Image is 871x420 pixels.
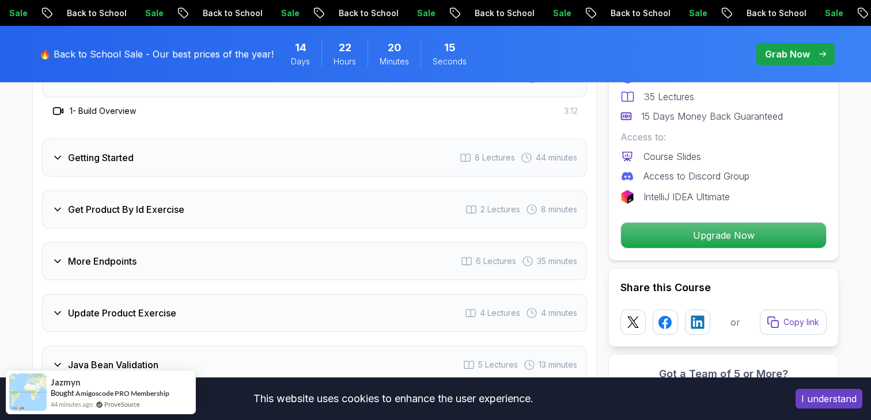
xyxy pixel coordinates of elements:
[476,255,516,267] span: 6 Lectures
[58,7,136,19] p: Back to School
[601,7,680,19] p: Back to School
[620,130,827,144] p: Access to:
[42,294,587,332] button: Update Product Exercise4 Lectures 4 minutes
[75,389,169,398] a: Amigoscode PRO Membership
[39,47,274,61] p: 🔥 Back to School Sale - Our best prices of the year!
[539,359,577,371] span: 13 minutes
[68,254,137,268] h3: More Endpoints
[70,105,136,117] h3: 1 - Build Overview
[643,190,730,204] p: IntelliJ IDEA Ultimate
[620,366,827,382] h3: Got a Team of 5 or More?
[620,190,634,204] img: jetbrains logo
[68,151,134,165] h3: Getting Started
[644,90,694,104] p: 35 Lectures
[42,242,587,280] button: More Endpoints6 Lectures 35 minutes
[641,109,783,123] p: 15 Days Money Back Guaranteed
[564,105,578,117] span: 3:12
[478,359,518,371] span: 5 Lectures
[330,7,408,19] p: Back to School
[9,373,47,411] img: provesource social proof notification image
[42,346,587,384] button: Java Bean Validation5 Lectures 13 minutes
[291,56,310,67] span: Days
[480,307,520,319] span: 4 Lectures
[465,7,544,19] p: Back to School
[621,223,826,248] p: Upgrade Now
[136,7,173,19] p: Sale
[388,40,402,56] span: 20 Minutes
[544,7,581,19] p: Sale
[536,152,577,163] span: 44 minutes
[643,169,749,183] p: Access to Discord Group
[730,315,740,329] p: or
[194,7,272,19] p: Back to School
[334,56,356,67] span: Hours
[444,40,456,56] span: 15 Seconds
[51,399,93,409] span: 44 minutes ago
[295,40,306,56] span: 14 Days
[433,56,467,67] span: Seconds
[796,389,862,408] button: Accept cookies
[643,150,701,163] p: Course Slides
[42,139,587,177] button: Getting Started8 Lectures 44 minutes
[816,7,853,19] p: Sale
[541,307,577,319] span: 4 minutes
[272,7,309,19] p: Sale
[68,203,184,216] h3: Get Product By Id Exercise
[737,7,816,19] p: Back to School
[9,386,778,411] div: This website uses cookies to enhance the user experience.
[620,222,827,249] button: Upgrade Now
[68,358,158,372] h3: Java Bean Validation
[760,310,827,335] button: Copy link
[380,56,409,67] span: Minutes
[680,7,717,19] p: Sale
[68,306,176,320] h3: Update Product Exercise
[104,399,140,409] a: ProveSource
[620,280,827,296] h2: Share this Course
[541,204,577,215] span: 8 minutes
[42,190,587,228] button: Get Product By Id Exercise2 Lectures 8 minutes
[480,204,520,215] span: 2 Lectures
[475,152,515,163] span: 8 Lectures
[765,47,810,61] p: Grab Now
[339,40,351,56] span: 22 Hours
[51,377,81,387] span: Jazmyn
[537,255,577,267] span: 35 minutes
[783,316,819,328] p: Copy link
[51,388,74,398] span: Bought
[408,7,445,19] p: Sale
